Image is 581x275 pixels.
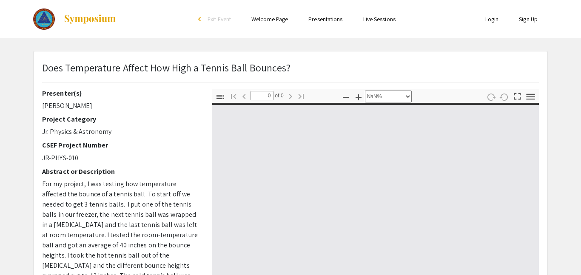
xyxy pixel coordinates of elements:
[308,15,342,23] a: Presentations
[484,91,498,103] button: Rotate Clockwise
[213,91,228,103] button: Toggle Sidebar
[42,115,199,123] h2: Project Category
[283,90,298,102] button: Next Page
[339,91,353,103] button: Zoom Out
[42,60,291,75] p: Does Temperature Affect How High a Tennis Ball Bounces?
[63,14,117,24] img: Symposium by ForagerOne
[294,90,308,102] button: Go to Last Page
[237,90,251,102] button: Previous Page
[42,167,199,176] h2: Abstract or Description
[351,91,366,103] button: Zoom In
[497,91,512,103] button: Rotate Counterclockwise
[226,90,241,102] button: Go to First Page
[365,91,412,102] select: Zoom
[510,89,525,102] button: Switch to Presentation Mode
[208,15,231,23] span: Exit Event
[485,15,499,23] a: Login
[42,141,199,149] h2: CSEF Project Number
[519,15,538,23] a: Sign Up
[251,15,288,23] a: Welcome Page
[33,9,117,30] a: The 2023 Colorado Science & Engineering Fair
[273,91,284,100] span: of 0
[198,17,203,22] div: arrow_back_ios
[251,91,273,100] input: Page
[42,153,199,163] p: JR-PHYS-010
[524,91,538,103] button: Tools
[42,89,199,97] h2: Presenter(s)
[42,127,199,137] p: Jr. Physics & Astronomy
[363,15,396,23] a: Live Sessions
[33,9,55,30] img: The 2023 Colorado Science & Engineering Fair
[42,101,199,111] p: [PERSON_NAME]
